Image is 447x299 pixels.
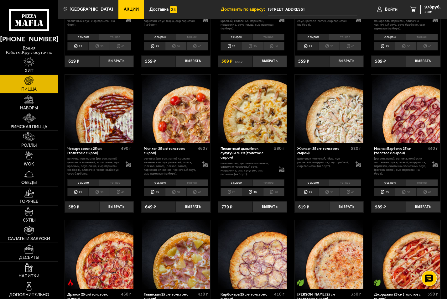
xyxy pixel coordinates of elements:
li: 30 [242,188,263,196]
li: 30 [88,42,110,50]
p: шампиньоны, цыпленок копченый, сливочно-чесночный соус, моцарелла, сыр сулугуни, сыр пармезан (на... [221,161,274,176]
span: 589 ₽ [68,205,79,209]
p: ветчина, пепперони, [PERSON_NAME], цыпленок копченый, моцарелла, лук красный, соус-пицца, сыр пар... [67,157,121,175]
a: Вегетарианское блюдоДжорджия 25 см (толстое с сыром) [371,220,440,289]
span: Войти [385,7,398,12]
li: 25 [297,188,319,196]
a: Четыре сезона 25 см (толстое с сыром) [65,75,134,143]
span: Хит [25,69,34,73]
li: 25 [67,42,89,50]
div: Пикантный цыплёнок сулугуни 30 см (толстое с сыром) [221,146,273,160]
img: Четыре сезона 25 см (толстое с сыром) [65,75,133,143]
a: Мясная Барбекю 25 см (толстое с сыром) [371,75,440,143]
li: тонкое [329,179,361,186]
li: тонкое [176,34,208,41]
li: с сыром [374,34,406,41]
span: Дополнительно [9,293,49,297]
span: 490 г [121,146,131,151]
li: с сыром [144,179,176,186]
li: 25 [67,188,89,196]
img: Мясная Барбекю 25 см (толстое с сыром) [372,75,440,143]
li: 25 [221,42,242,50]
p: ветчина, [PERSON_NAME], сосиски мюнхенские, лук репчатый, опята, [PERSON_NAME], [PERSON_NAME], па... [144,157,197,175]
li: с сыром [297,179,329,186]
img: Мюнхен 25 см (толстое с сыром) [142,75,210,143]
span: 460 г [121,291,131,297]
li: тонкое [406,179,438,186]
span: 330 г [351,291,361,297]
li: с сыром [297,34,329,41]
button: Выбрать [99,201,134,212]
span: 559 ₽ [298,59,309,64]
span: 619 ₽ [68,59,79,64]
p: [PERSON_NAME], ветчина, колбаски охотничьи, лук красный, моцарелла, пармезан, сливочно-чесночный ... [374,157,428,175]
a: Мюнхен 25 см (толстое с сыром) [141,75,210,143]
button: Выбрать [252,201,287,212]
span: Римская пицца [11,125,47,129]
img: Острое блюдо [67,279,74,286]
span: Десерты [19,255,39,260]
div: Мясная Барбекю 25 см (толстое с сыром) [374,146,426,155]
li: 30 [319,188,340,196]
span: 580 г [274,146,284,151]
span: Салаты и закуски [8,237,50,241]
span: 619 ₽ [298,205,309,209]
li: тонкое [176,179,208,186]
a: Пикантный цыплёнок сулугуни 30 см (толстое с сыром) [218,75,287,143]
p: бекон, ветчина, лук красный, лук репчатый, шампиньоны, моцарелла, пармезан, соус-пицца, сыр парме... [144,12,197,27]
span: Роллы [21,143,37,148]
button: Выбрать [176,201,210,212]
s: 681 ₽ [235,59,242,64]
li: 40 [186,42,208,50]
li: 25 [144,188,165,196]
li: 30 [242,42,263,50]
input: Ваш адрес доставки [268,4,357,15]
li: с сыром [67,179,99,186]
span: Доставить по адресу: [221,7,268,12]
p: цыпленок копченый, яйцо, лук репчатый, моцарелла, соус грибной, сыр пармезан (на борт). [297,157,351,168]
li: 30 [88,188,110,196]
li: с сыром [221,34,252,41]
li: 25 [374,42,395,50]
button: Выбрать [176,55,210,67]
li: тонкое [406,34,438,41]
p: [PERSON_NAME], цыпленок, томаты, моцарелла, сливочно-чесночный соус, [PERSON_NAME], сыр пармезан ... [297,12,351,27]
button: Выбрать [329,201,364,212]
button: Выбрать [406,201,440,212]
a: Гавайская 25 см (толстое с сыром) [141,220,210,289]
li: тонкое [252,179,285,186]
img: Карбонара 25 см (толстое с сыром) [218,220,287,289]
span: 460 г [198,146,208,151]
span: 559 ₽ [145,59,156,64]
img: Жюльен 25 см (толстое с сыром) [295,75,363,143]
img: Пикантный цыплёнок сулугуни 30 см (толстое с сыром) [218,75,287,143]
li: тонкое [99,34,131,41]
span: Супы [23,218,35,223]
img: Джорджия 25 см (толстое с сыром) [372,220,440,289]
li: 30 [395,188,416,196]
li: с сыром [374,179,406,186]
a: Острое блюдоДракон 25 см (толстое с сыром) [65,220,134,289]
span: 779 ₽ [221,205,232,209]
a: Карбонара 25 см (толстое с сыром) [218,220,287,289]
img: Вегетарианское блюдо [374,279,381,286]
li: 30 [165,188,186,196]
li: с сыром [67,34,99,41]
span: 589 ₽ [221,59,232,64]
button: Выбрать [252,55,287,67]
p: [PERSON_NAME], цыпленок копченый, шампиньоны, лук красный, моцарелла, пармезан, сливочно-чесночны... [374,12,428,30]
span: Акции [124,7,139,12]
span: 2 шт. [424,10,441,14]
li: 40 [416,42,438,50]
button: Выбрать [99,55,134,67]
span: [GEOGRAPHIC_DATA] [70,7,113,12]
li: 25 [221,188,242,196]
li: 30 [165,42,186,50]
span: 410 г [274,291,284,297]
li: 40 [110,188,131,196]
span: 589 ₽ [375,205,386,209]
li: 40 [416,188,438,196]
span: 440 г [428,146,438,151]
li: тонкое [329,34,361,41]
